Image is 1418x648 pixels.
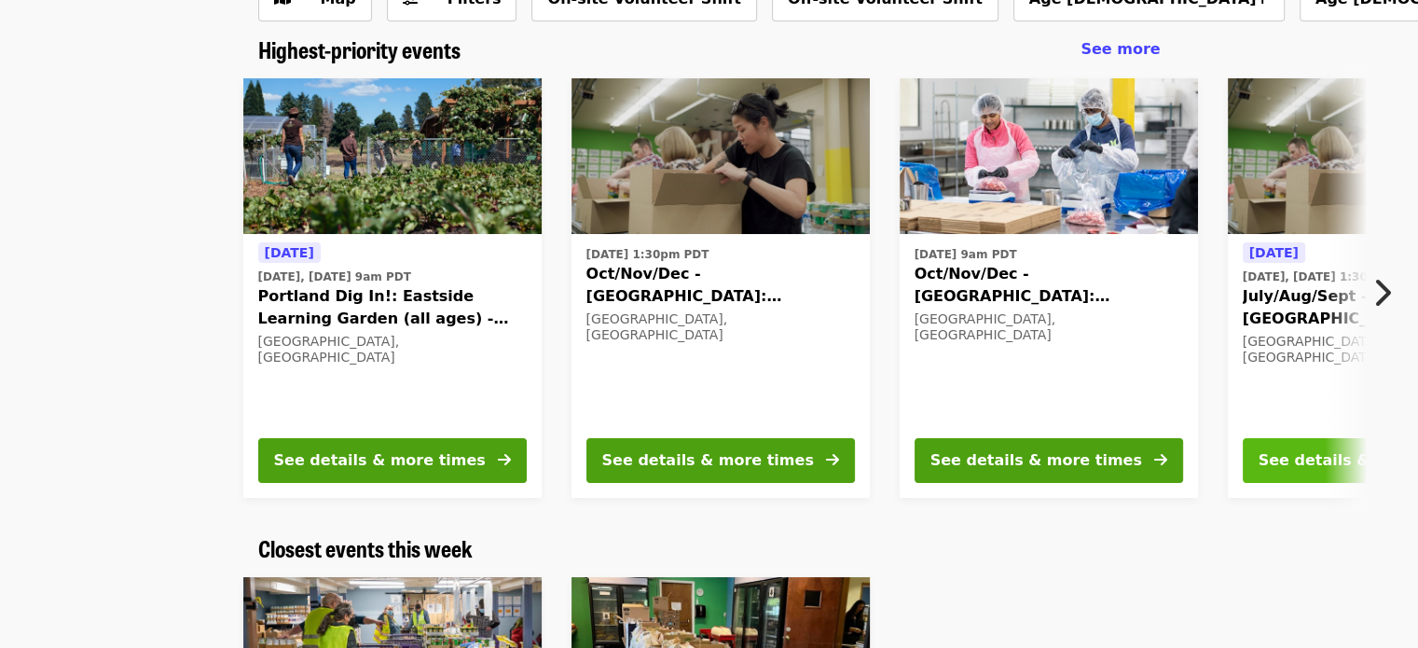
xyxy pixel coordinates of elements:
a: See more [1081,38,1160,61]
a: See details for "Oct/Nov/Dec - Beaverton: Repack/Sort (age 10+)" [900,78,1198,498]
div: [GEOGRAPHIC_DATA], [GEOGRAPHIC_DATA] [258,334,527,365]
span: See more [1081,40,1160,58]
div: [GEOGRAPHIC_DATA], [GEOGRAPHIC_DATA] [915,311,1183,343]
img: Portland Dig In!: Eastside Learning Garden (all ages) - Aug/Sept/Oct organized by Oregon Food Bank [243,78,542,235]
time: [DATE] 1:30pm PDT [586,246,709,263]
i: arrow-right icon [1154,451,1167,469]
div: See details & more times [602,449,814,472]
a: Closest events this week [258,535,473,562]
button: See details & more times [915,438,1183,483]
button: See details & more times [258,438,527,483]
i: arrow-right icon [826,451,839,469]
button: See details & more times [586,438,855,483]
div: See details & more times [930,449,1142,472]
img: Oct/Nov/Dec - Portland: Repack/Sort (age 8+) organized by Oregon Food Bank [571,78,870,235]
span: [DATE] [265,245,314,260]
a: See details for "Oct/Nov/Dec - Portland: Repack/Sort (age 8+)" [571,78,870,498]
i: arrow-right icon [498,451,511,469]
span: Closest events this week [258,531,473,564]
span: Highest-priority events [258,33,461,65]
span: Oct/Nov/Dec - [GEOGRAPHIC_DATA]: Repack/Sort (age [DEMOGRAPHIC_DATA]+) [915,263,1183,308]
span: Portland Dig In!: Eastside Learning Garden (all ages) - Aug/Sept/Oct [258,285,527,330]
div: See details & more times [274,449,486,472]
a: Highest-priority events [258,36,461,63]
div: Closest events this week [243,535,1176,562]
i: chevron-right icon [1372,275,1391,310]
span: Oct/Nov/Dec - [GEOGRAPHIC_DATA]: Repack/Sort (age [DEMOGRAPHIC_DATA]+) [586,263,855,308]
img: Oct/Nov/Dec - Beaverton: Repack/Sort (age 10+) organized by Oregon Food Bank [900,78,1198,235]
time: [DATE], [DATE] 9am PDT [258,269,411,285]
a: See details for "Portland Dig In!: Eastside Learning Garden (all ages) - Aug/Sept/Oct" [243,78,542,498]
div: Highest-priority events [243,36,1176,63]
time: [DATE] 9am PDT [915,246,1017,263]
time: [DATE], [DATE] 1:30pm PDT [1243,269,1416,285]
span: [DATE] [1249,245,1299,260]
div: [GEOGRAPHIC_DATA], [GEOGRAPHIC_DATA] [586,311,855,343]
button: Next item [1356,267,1418,319]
